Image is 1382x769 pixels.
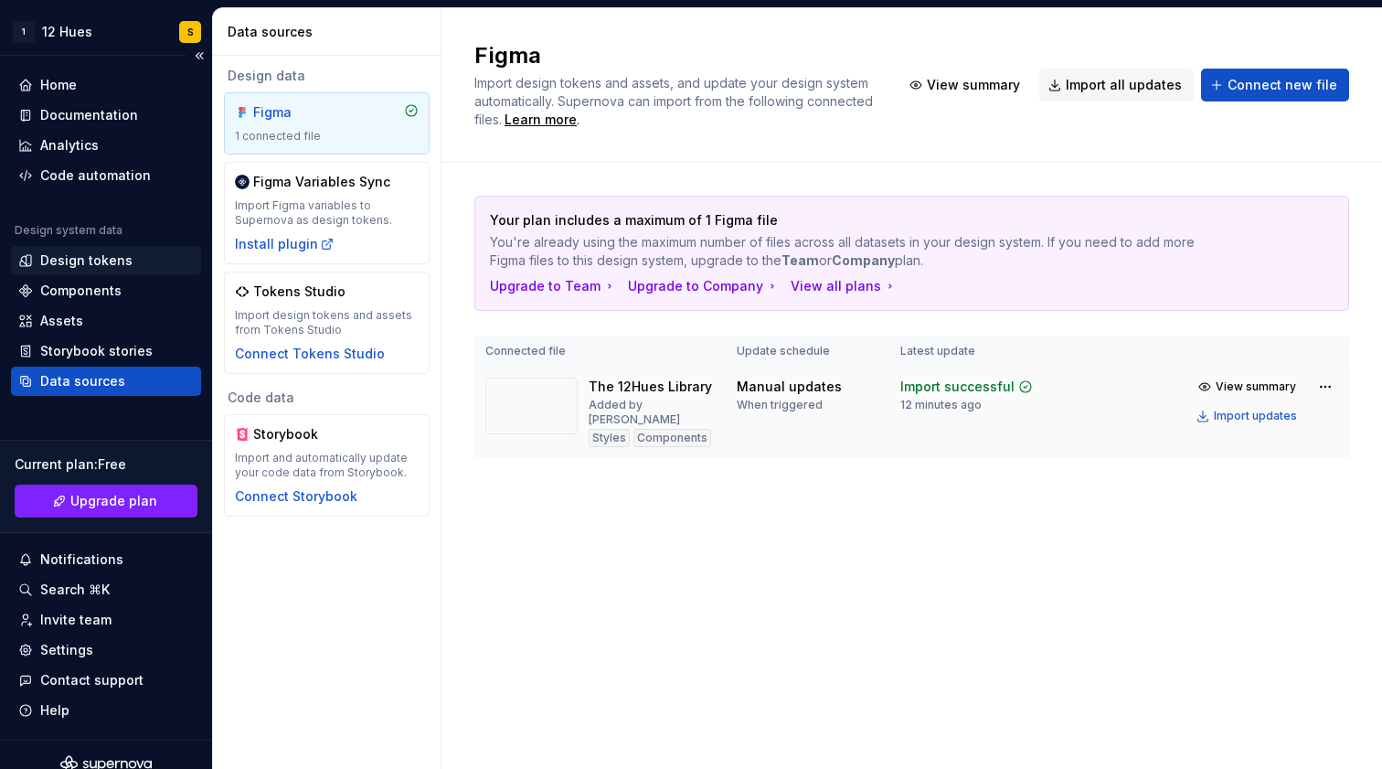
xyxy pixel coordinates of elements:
a: Upgrade plan [15,485,197,518]
b: Team [781,252,819,268]
th: Update schedule [726,336,889,367]
button: Install plugin [235,235,335,253]
div: When triggered [737,398,823,412]
a: Home [11,70,201,100]
span: Import design tokens and assets, and update your design system automatically. Supernova can impor... [474,75,877,127]
div: 12 minutes ago [900,398,982,412]
span: Connect new file [1228,76,1337,94]
div: Design data [224,67,430,85]
div: Code automation [40,166,151,185]
a: Design tokens [11,246,201,275]
button: Connect new file [1201,69,1349,101]
button: Import all updates [1039,69,1194,101]
div: Contact support [40,671,144,689]
div: Design tokens [40,251,133,270]
a: Storybook stories [11,336,201,366]
span: View summary [1216,379,1296,394]
div: 1 [13,21,35,43]
a: Data sources [11,367,201,396]
div: Current plan : Free [15,455,197,474]
div: Import design tokens and assets from Tokens Studio [235,308,419,337]
div: Assets [40,312,83,330]
div: Import Figma variables to Supernova as design tokens. [235,198,419,228]
div: Manual updates [737,378,842,396]
div: Search ⌘K [40,581,110,599]
button: Collapse sidebar [186,43,212,69]
div: 1 connected file [235,129,419,144]
div: Invite team [40,611,112,629]
button: View summary [1191,374,1305,400]
a: Learn more [505,111,577,129]
p: You're already using the maximum number of files across all datasets in your design system. If yo... [490,233,1206,270]
th: Latest update [889,336,1068,367]
a: Settings [11,635,201,665]
div: Settings [40,641,93,659]
button: Search ⌘K [11,575,201,604]
a: Analytics [11,131,201,160]
div: Help [40,701,69,720]
div: Design system data [15,223,122,238]
div: S [187,25,194,39]
div: Storybook stories [40,342,153,360]
div: The 12Hues Library [589,378,712,396]
span: Upgrade plan [70,492,157,510]
div: Code data [224,389,430,407]
span: View summary [927,76,1020,94]
div: Import successful [900,378,1015,396]
button: Notifications [11,545,201,574]
div: Notifications [40,550,123,569]
div: Figma Variables Sync [253,173,390,191]
div: Storybook [253,425,341,443]
a: Assets [11,306,201,336]
span: . [502,113,579,127]
button: Upgrade to Team [490,277,617,295]
p: Your plan includes a maximum of 1 Figma file [490,211,1206,230]
button: Help [11,696,201,725]
button: Contact support [11,666,201,695]
span: Import all updates [1066,76,1182,94]
a: Figma Variables SyncImport Figma variables to Supernova as design tokens.Install plugin [224,162,430,264]
button: View summary [900,69,1032,101]
a: Documentation [11,101,201,130]
div: Components [40,282,122,300]
b: Company [832,252,895,268]
a: Code automation [11,161,201,190]
button: View all plans [791,277,898,295]
div: Data sources [40,372,125,390]
a: Tokens StudioImport design tokens and assets from Tokens StudioConnect Tokens Studio [224,272,430,374]
a: Components [11,276,201,305]
div: Documentation [40,106,138,124]
button: Connect Tokens Studio [235,345,385,363]
a: Figma1 connected file [224,92,430,155]
div: Data sources [228,23,433,41]
div: Styles [589,429,630,447]
div: Tokens Studio [253,283,345,301]
div: Figma [253,103,341,122]
div: Import updates [1214,409,1297,423]
div: Home [40,76,77,94]
div: 12 Hues [42,23,92,41]
button: Import updates [1191,403,1305,429]
h2: Figma [474,41,878,70]
button: Connect Storybook [235,487,357,506]
button: Upgrade to Company [628,277,780,295]
div: Added by [PERSON_NAME] [589,398,715,427]
a: StorybookImport and automatically update your code data from Storybook.Connect Storybook [224,414,430,517]
th: Connected file [474,336,726,367]
div: Analytics [40,136,99,155]
button: 112 HuesS [4,12,208,51]
a: Invite team [11,605,201,635]
div: Components [633,429,711,447]
div: Import and automatically update your code data from Storybook. [235,451,419,480]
